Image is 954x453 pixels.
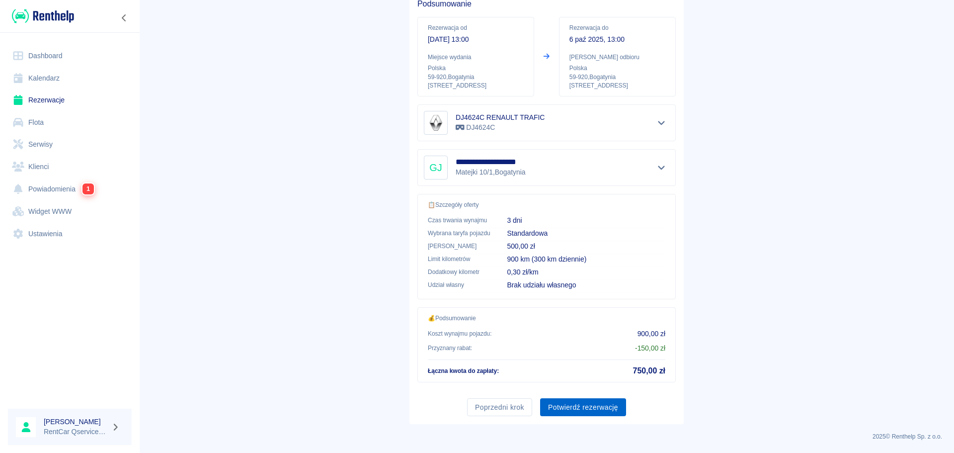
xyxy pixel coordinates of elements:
p: 2025 © Renthelp Sp. z o.o. [151,432,942,441]
p: Matejki 10/1 , Bogatynia [456,167,556,178]
button: Pokaż szczegóły [653,161,670,175]
p: 500,00 zł [507,241,665,252]
p: Koszt wynajmu pojazdu : [428,329,492,338]
a: Powiadomienia1 [8,178,132,200]
img: Renthelp logo [12,8,74,24]
a: Dashboard [8,45,132,67]
p: Udział własny [428,280,491,289]
p: 💰 Podsumowanie [428,314,665,323]
img: Image [426,113,446,133]
p: RentCar Qservice Damar Parts [44,427,107,437]
a: Widget WWW [8,200,132,223]
p: Rezerwacja do [569,23,665,32]
p: Limit kilometrów [428,255,491,264]
p: [PERSON_NAME] odbioru [569,53,665,62]
p: [DATE] 13:00 [428,34,524,45]
a: Kalendarz [8,67,132,90]
button: Pokaż szczegóły [653,116,670,130]
button: Zwiń nawigację [117,11,132,24]
p: Łączna kwota do zapłaty : [428,366,499,375]
a: Rezerwacje [8,89,132,111]
p: Miejsce wydania [428,53,524,62]
div: GJ [424,156,448,180]
p: Przyznany rabat : [428,344,472,353]
p: Wybrana taryfa pojazdu [428,229,491,238]
a: Ustawienia [8,223,132,245]
p: Polska [428,64,524,73]
p: 59-920 , Bogatynia [569,73,665,82]
h6: [PERSON_NAME] [44,417,107,427]
a: Klienci [8,156,132,178]
button: Potwierdź rezerwację [540,398,626,417]
p: Rezerwacja od [428,23,524,32]
p: 59-920 , Bogatynia [428,73,524,82]
p: 📋 Szczegóły oferty [428,200,665,209]
p: [PERSON_NAME] [428,242,491,251]
p: 900,00 zł [637,329,665,339]
p: Dodatkowy kilometr [428,268,491,276]
span: 1 [82,183,94,194]
a: Flota [8,111,132,134]
p: Polska [569,64,665,73]
p: - 150,00 zł [635,343,665,354]
p: 900 km (300 km dziennie) [507,254,665,265]
p: [STREET_ADDRESS] [569,82,665,90]
p: 0,30 zł/km [507,267,665,277]
p: Czas trwania wynajmu [428,216,491,225]
p: Standardowa [507,228,665,239]
button: Poprzedni krok [467,398,532,417]
p: Brak udziału własnego [507,280,665,290]
h5: 750,00 zł [633,366,665,376]
p: 3 dni [507,215,665,226]
a: Serwisy [8,133,132,156]
h6: DJ4624C RENAULT TRAFIC [456,112,545,122]
p: DJ4624C [456,122,545,133]
p: [STREET_ADDRESS] [428,82,524,90]
a: Renthelp logo [8,8,74,24]
p: 6 paź 2025, 13:00 [569,34,665,45]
